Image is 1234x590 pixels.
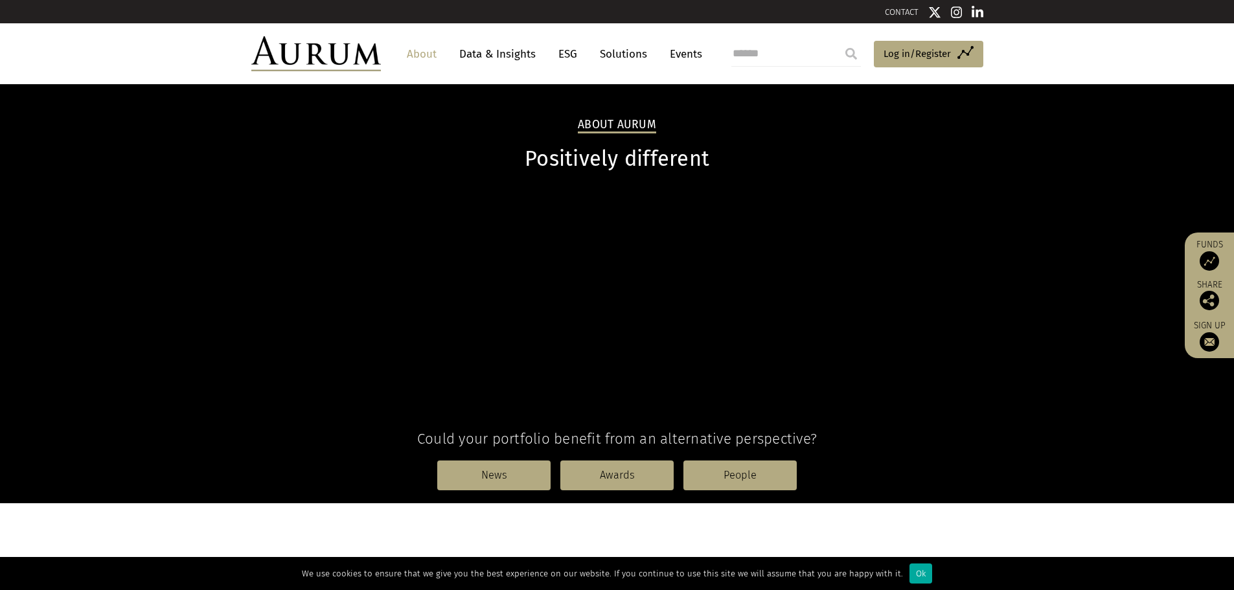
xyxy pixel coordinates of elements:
img: Aurum [251,36,381,71]
input: Submit [838,41,864,67]
img: Instagram icon [951,6,963,19]
a: About [400,42,443,66]
a: ESG [552,42,584,66]
img: Linkedin icon [972,6,983,19]
a: Data & Insights [453,42,542,66]
h2: About Aurum [578,118,656,133]
span: Log in/Register [884,46,951,62]
a: Sign up [1191,320,1228,352]
img: Twitter icon [928,6,941,19]
a: Log in/Register [874,41,983,68]
a: Events [663,42,702,66]
a: Solutions [593,42,654,66]
h1: Positively different [251,146,983,172]
h4: Could your portfolio benefit from an alternative perspective? [251,430,983,448]
img: Share this post [1200,291,1219,310]
a: People [683,460,797,490]
a: Funds [1191,239,1228,271]
a: CONTACT [885,7,919,17]
div: Ok [909,563,932,584]
img: Sign up to our newsletter [1200,332,1219,352]
div: Share [1191,280,1228,310]
a: Awards [560,460,674,490]
a: News [437,460,551,490]
img: Access Funds [1200,251,1219,271]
